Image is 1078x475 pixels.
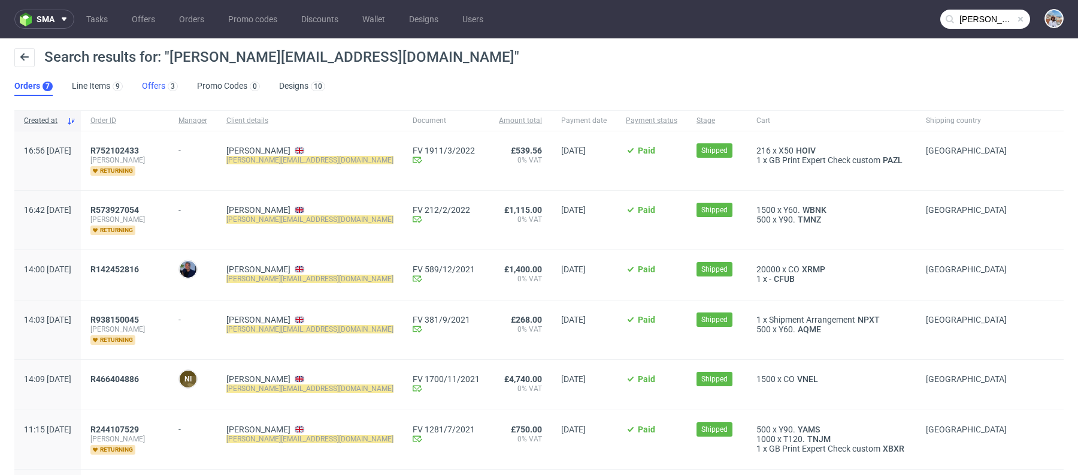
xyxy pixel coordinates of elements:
a: [PERSON_NAME] [226,264,290,274]
span: Paid [638,315,655,324]
a: [PERSON_NAME] [226,374,290,384]
span: Y90. [779,215,795,224]
span: 1000 [756,434,776,444]
span: Paid [638,374,655,384]
span: returning [90,335,135,345]
span: returning [90,445,135,455]
a: TMNZ [795,215,823,224]
a: XBXR [880,444,907,453]
span: £750.00 [511,425,542,434]
span: [PERSON_NAME] [90,215,159,224]
a: Promo codes [221,10,284,29]
a: CFUB [771,274,797,284]
div: 0 [253,82,257,91]
a: AQME [795,324,823,334]
div: 3 [171,82,175,91]
span: 14:00 [DATE] [24,264,71,274]
span: Shipped [701,205,728,215]
span: 500 [756,215,771,224]
span: R142452816 [90,264,139,274]
span: CO [783,374,795,384]
span: Shipped [701,145,728,156]
span: NPXT [855,315,882,324]
a: Wallet [355,10,392,29]
a: VNEL [795,374,820,384]
span: Shipped [701,374,728,384]
span: [PERSON_NAME] [90,155,159,165]
span: [DATE] [561,264,586,274]
div: x [756,315,907,324]
div: x [756,215,907,224]
a: FV 212/2/2022 [413,205,480,215]
a: Discounts [294,10,346,29]
span: GB Print Expert Check custom [769,444,880,453]
span: £268.00 [511,315,542,324]
div: x [756,274,907,284]
span: Shipment Arrangement [769,315,855,324]
span: Document [413,116,480,126]
span: 0% VAT [499,274,542,284]
a: FV 1911/3/2022 [413,146,480,155]
span: [DATE] [561,205,586,215]
span: 1 [756,274,761,284]
a: R573927054 [90,205,141,215]
span: 0% VAT [499,324,542,334]
span: GB Print Expert Check custom [769,155,880,165]
div: 9 [116,82,120,91]
mark: [PERSON_NAME][EMAIL_ADDRESS][DOMAIN_NAME] [226,435,393,443]
span: Payment status [626,116,677,126]
span: 16:42 [DATE] [24,205,71,215]
a: R938150045 [90,315,141,324]
span: 11:15 [DATE] [24,425,71,434]
span: 500 [756,425,771,434]
span: Y60. [783,205,800,215]
div: x [756,205,907,215]
span: [GEOGRAPHIC_DATA] [926,205,1007,215]
span: 1500 [756,374,776,384]
span: R244107529 [90,425,139,434]
span: 1 [756,315,761,324]
a: TNJM [805,434,833,444]
div: x [756,155,907,165]
span: [PERSON_NAME] [90,324,159,334]
div: x [756,146,907,155]
img: logo [20,13,37,26]
a: [PERSON_NAME] [226,205,290,215]
span: Cart [756,116,907,126]
span: R466404886 [90,374,139,384]
mark: [PERSON_NAME][EMAIL_ADDRESS][DOMAIN_NAME] [226,275,393,283]
div: x [756,434,907,444]
span: Shipped [701,424,728,435]
div: x [756,374,907,384]
span: Y60. [779,324,795,334]
span: £4,740.00 [504,374,542,384]
span: £1,115.00 [504,205,542,215]
a: Tasks [79,10,115,29]
figcaption: ni [180,371,196,387]
a: FV 1281/7/2021 [413,425,480,434]
div: - [178,141,207,155]
mark: [PERSON_NAME][EMAIL_ADDRESS][DOMAIN_NAME] [226,325,393,333]
span: [PERSON_NAME] [90,434,159,444]
span: [GEOGRAPHIC_DATA] [926,374,1007,384]
span: XRMP [800,264,828,274]
span: Paid [638,264,655,274]
span: [DATE] [561,425,586,434]
a: FV 589/12/2021 [413,264,480,274]
a: Offers3 [142,77,178,96]
span: T120. [783,434,805,444]
a: FV 381/9/2021 [413,315,480,324]
span: Stage [697,116,737,126]
div: - [178,420,207,434]
span: Search results for: "[PERSON_NAME][EMAIL_ADDRESS][DOMAIN_NAME]" [44,49,519,65]
span: 1 [756,444,761,453]
span: [GEOGRAPHIC_DATA] [926,264,1007,274]
span: [GEOGRAPHIC_DATA] [926,146,1007,155]
a: YAMS [795,425,822,434]
mark: [PERSON_NAME][EMAIL_ADDRESS][DOMAIN_NAME] [226,156,393,164]
a: HOIV [794,146,818,155]
a: WBNK [800,205,829,215]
